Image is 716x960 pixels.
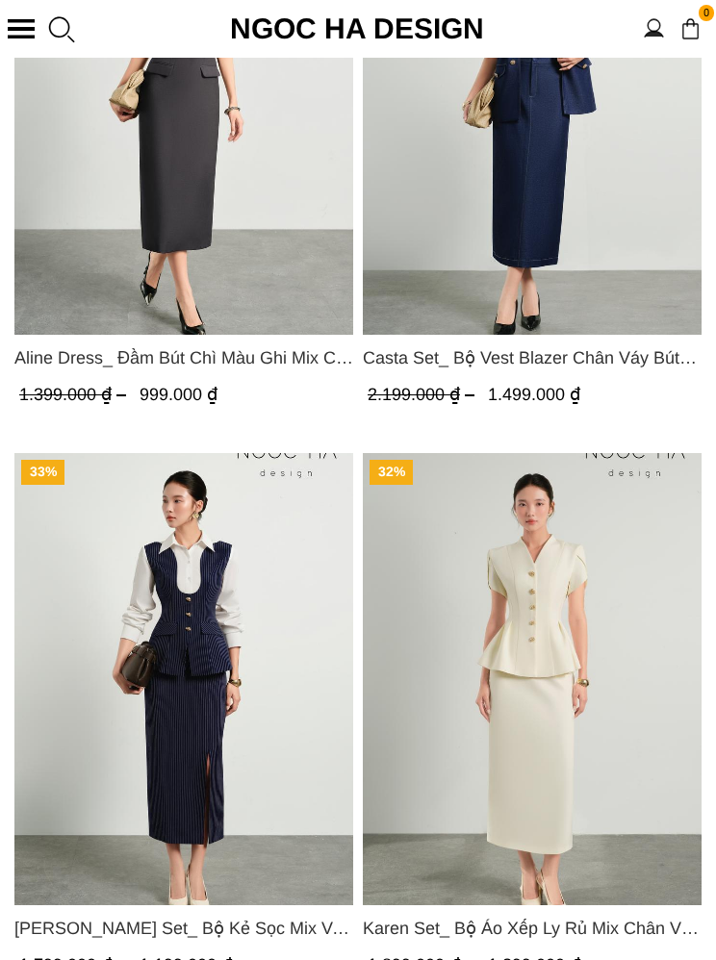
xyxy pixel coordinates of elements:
[14,915,353,942] span: [PERSON_NAME] Set_ Bộ Kẻ Sọc Mix Vải Sơ Mi Trắng BJ146
[213,6,501,52] a: Ngoc Ha Design
[14,344,353,371] a: Link to Aline Dress_ Đầm Bút Chì Màu Ghi Mix Cổ Trắng D1014
[363,915,702,942] span: Karen Set_ Bộ Áo Xếp Ly Rủ Mix Chân Váy Bút Chì Màu Kem BJ147
[14,453,353,904] img: Camille Set_ Bộ Kẻ Sọc Mix Vải Sơ Mi Trắng BJ146
[14,915,353,942] a: Link to Camille Set_ Bộ Kẻ Sọc Mix Vải Sơ Mi Trắng BJ146
[699,5,715,21] span: 0
[679,17,702,39] img: img-CART-ICON-ksit0nf1
[363,915,702,942] a: Link to Karen Set_ Bộ Áo Xếp Ly Rủ Mix Chân Váy Bút Chì Màu Kem BJ147
[363,344,702,371] span: Casta Set_ Bộ Vest Blazer Chân Váy Bút Chì Màu Xanh BJ145
[14,453,353,904] a: Product image - Camille Set_ Bộ Kẻ Sọc Mix Vải Sơ Mi Trắng BJ146
[140,385,217,404] span: 999.000 ₫
[19,385,131,404] span: 1.399.000 ₫
[363,344,702,371] a: Link to Casta Set_ Bộ Vest Blazer Chân Váy Bút Chì Màu Xanh BJ145
[368,385,479,404] span: 2.199.000 ₫
[14,344,353,371] span: Aline Dress_ Đầm Bút Chì Màu Ghi Mix Cổ Trắng D1014
[363,453,702,904] img: Karen Set_ Bộ Áo Xếp Ly Rủ Mix Chân Váy Bút Chì Màu Kem BJ147
[363,453,702,904] a: Product image - Karen Set_ Bộ Áo Xếp Ly Rủ Mix Chân Váy Bút Chì Màu Kem BJ147
[488,385,580,404] span: 1.499.000 ₫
